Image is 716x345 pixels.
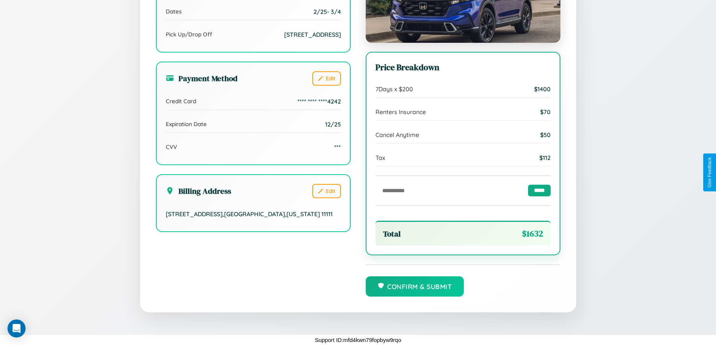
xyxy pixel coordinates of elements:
button: Confirm & Submit [366,276,464,297]
span: $ 1632 [522,228,543,240]
h3: Price Breakdown [375,62,551,73]
h3: Payment Method [166,73,238,84]
span: Cancel Anytime [375,131,419,139]
span: 2 / 25 - 3 / 4 [313,8,341,15]
span: Expiration Date [166,121,207,128]
span: Dates [166,8,182,15]
span: Credit Card [166,98,196,105]
span: [STREET_ADDRESS] [284,31,341,38]
span: $ 1400 [534,85,551,93]
button: Edit [312,184,341,198]
span: $ 70 [540,108,551,116]
div: Open Intercom Messenger [8,319,26,337]
span: [STREET_ADDRESS] , [GEOGRAPHIC_DATA] , [US_STATE] 11111 [166,210,333,218]
p: Support ID: mfd4kwn79fopbyw9rqo [315,335,401,345]
span: Total [383,228,401,239]
span: Tax [375,154,385,161]
span: Pick Up/Drop Off [166,31,212,38]
span: $ 112 [539,154,551,161]
span: Renters Insurance [375,108,426,116]
div: Give Feedback [707,157,712,188]
h3: Billing Address [166,185,231,196]
span: CVV [166,143,177,151]
span: $ 50 [540,131,551,139]
span: 7 Days x $ 200 [375,85,413,93]
span: 12/25 [325,121,341,128]
button: Edit [312,71,341,86]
